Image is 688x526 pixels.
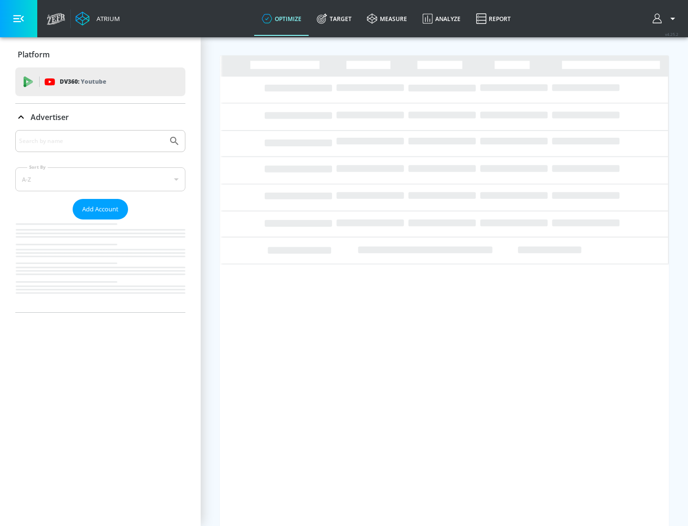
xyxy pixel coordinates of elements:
a: Target [309,1,359,36]
div: Atrium [93,14,120,23]
p: Platform [18,49,50,60]
a: Atrium [75,11,120,26]
p: Youtube [81,77,106,87]
span: Add Account [82,204,118,215]
a: Report [468,1,518,36]
a: Analyze [415,1,468,36]
div: Advertiser [15,104,185,131]
button: Add Account [73,199,128,219]
div: Platform [15,41,185,68]
div: DV360: Youtube [15,67,185,96]
a: measure [359,1,415,36]
input: Search by name [19,135,164,147]
a: optimize [254,1,309,36]
label: Sort By [27,164,48,170]
p: Advertiser [31,112,69,122]
div: A-Z [15,167,185,191]
div: Advertiser [15,130,185,312]
p: DV360: [60,77,106,87]
span: v 4.25.2 [665,32,678,37]
nav: list of Advertiser [15,219,185,312]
